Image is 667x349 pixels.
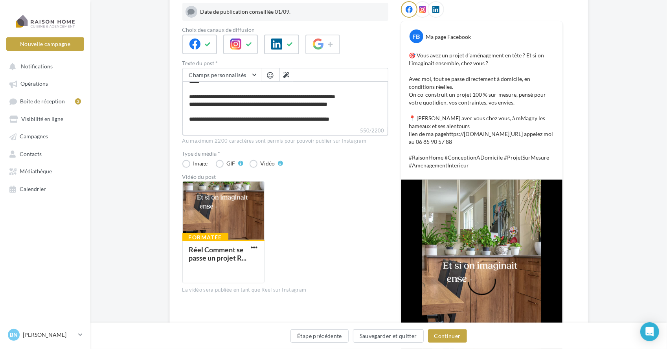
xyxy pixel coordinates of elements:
p: 🎯 Vous avez un projet d’aménagement en tête ? Et si on l’imaginait ensemble, chez vous ? Avec moi... [409,51,555,169]
a: Contacts [5,147,86,161]
p: [PERSON_NAME] [23,331,75,339]
span: Champs personnalisés [189,72,246,78]
div: Au maximum 2200 caractères sont permis pour pouvoir publier sur Instagram [182,138,388,145]
button: Notifications [5,59,83,73]
span: Boîte de réception [20,98,65,105]
div: Image [193,161,208,166]
div: Date de publication conseillée 01/09. [200,8,385,16]
div: Open Intercom Messenger [640,322,659,341]
div: Vidéo du post [182,174,388,180]
span: Médiathèque [20,168,52,175]
span: Calendrier [20,186,46,192]
span: Opérations [20,81,48,87]
label: Type de média * [182,151,388,156]
a: Campagnes [5,129,86,143]
button: Étape précédente [290,329,349,343]
div: FB [410,29,423,43]
div: Formatée [182,233,228,242]
button: Sauvegarder et quitter [353,329,424,343]
button: Continuer [428,329,467,343]
div: 3 [75,98,81,105]
a: Visibilité en ligne [5,112,86,126]
span: Campagnes [20,133,48,140]
span: Notifications [21,63,53,70]
a: Calendrier [5,182,86,196]
div: Vidéo [261,161,275,166]
label: 550/2200 [182,127,388,136]
div: Réel Comment se passe un projet R... [189,245,247,262]
div: GIF [227,161,235,166]
button: Champs personnalisés [183,68,261,82]
a: Bn [PERSON_NAME] [6,327,84,342]
a: Opérations [5,76,86,90]
div: La vidéo sera publiée en tant que Reel sur Instagram [182,287,388,294]
label: Choix des canaux de diffusion [182,27,388,33]
a: Boîte de réception3 [5,94,86,108]
a: Médiathèque [5,164,86,178]
label: Texte du post * [182,61,388,66]
div: Ma page Facebook [426,33,471,41]
span: Bn [10,331,18,339]
button: Nouvelle campagne [6,37,84,51]
span: Visibilité en ligne [21,116,63,122]
span: Contacts [20,151,42,157]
